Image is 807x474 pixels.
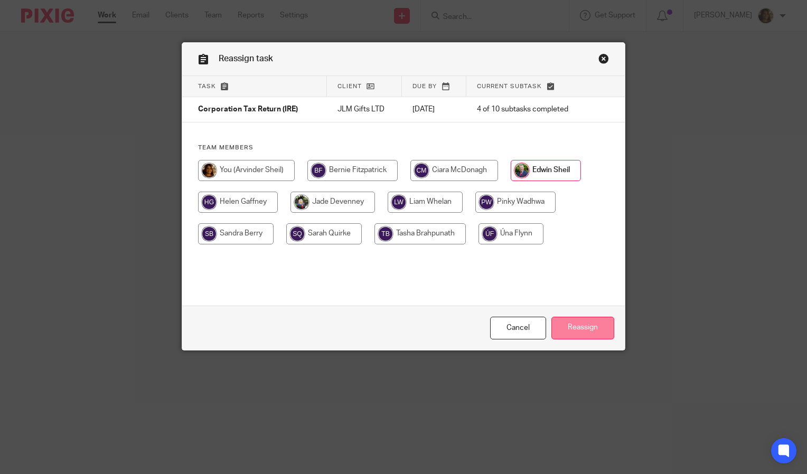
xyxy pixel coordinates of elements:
a: Close this dialog window [490,317,546,339]
a: Close this dialog window [598,53,609,68]
input: Reassign [551,317,614,339]
span: Current subtask [477,83,542,89]
p: JLM Gifts LTD [337,104,391,115]
span: Client [337,83,362,89]
td: 4 of 10 subtasks completed [466,97,590,122]
p: [DATE] [412,104,456,115]
span: Due by [412,83,437,89]
h4: Team members [198,144,609,152]
span: Reassign task [219,54,273,63]
span: Task [198,83,216,89]
span: Corporation Tax Return (IRE) [198,106,298,113]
